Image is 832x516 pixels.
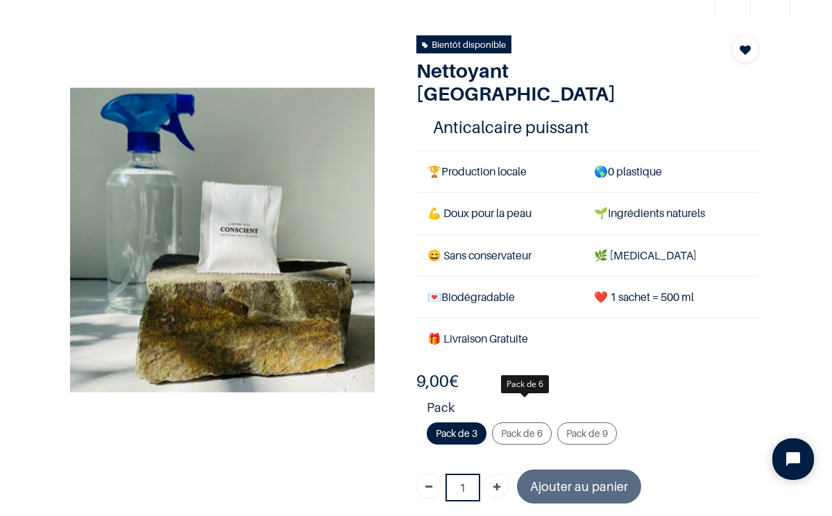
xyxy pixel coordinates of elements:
[436,427,477,439] span: Pack de 3
[594,206,608,220] span: 🌱
[416,151,584,193] td: Production locale
[416,59,708,105] h1: Nettoyant [GEOGRAPHIC_DATA]
[740,42,751,58] span: Add to wishlist
[501,427,543,439] span: Pack de 6
[416,371,459,391] b: €
[433,117,742,138] h4: Anticalcaire puissant
[583,193,759,234] td: Ingrédients naturels
[484,474,509,499] a: Ajouter
[427,164,441,178] span: 🏆
[427,398,760,422] strong: Pack
[416,474,441,499] a: Supprimer
[566,427,608,439] span: Pack de 9
[583,276,759,318] td: ❤️ 1 sachet = 500 ml
[416,234,584,276] td: 😄 Sans conservateur
[594,164,608,178] span: 🌎
[416,371,449,391] span: 9,00
[416,318,760,360] td: 🎁 Livraison Gratuite
[427,290,441,304] span: 💌
[583,151,759,193] td: 0 plastique
[761,427,826,492] iframe: Tidio Chat
[422,37,506,52] div: Bientôt disponible
[416,276,584,318] td: Biodégradable
[583,234,759,276] td: 🌿 [MEDICAL_DATA]
[501,375,549,393] div: Pack de 6
[427,206,532,220] span: 💪 Doux pour la peau
[731,35,759,63] button: Add to wishlist
[69,87,375,393] img: Product image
